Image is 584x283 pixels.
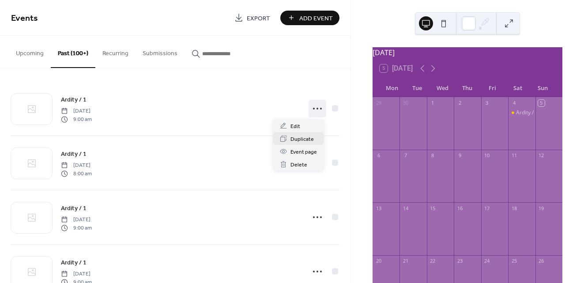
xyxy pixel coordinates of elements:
div: 21 [402,258,409,264]
div: 9 [456,152,463,159]
button: Add Event [280,11,339,25]
span: [DATE] [61,270,92,278]
div: 2 [456,100,463,106]
button: Past (100+) [51,36,95,68]
div: 16 [456,205,463,211]
div: 24 [484,258,490,264]
div: Fri [480,79,505,97]
span: [DATE] [61,162,92,170]
span: 8:00 am [61,170,92,177]
div: 1 [430,100,436,106]
div: Mon [380,79,405,97]
button: Upcoming [9,36,51,67]
span: Add Event [299,14,333,23]
a: Ardity / 1 [61,149,87,159]
div: 20 [375,258,382,264]
span: [DATE] [61,107,92,115]
div: Sun [530,79,555,97]
div: 13 [375,205,382,211]
span: 9:00 am [61,224,92,232]
div: 10 [484,152,490,159]
div: Sat [505,79,530,97]
div: Ardity / 1 [508,109,535,117]
div: 11 [511,152,517,159]
button: Submissions [136,36,185,67]
div: 3 [484,100,490,106]
span: Duplicate [290,135,314,144]
a: Ardity / 1 [61,203,87,213]
div: [DATE] [373,47,562,58]
div: 18 [511,205,517,211]
div: 6 [375,152,382,159]
span: Delete [290,160,307,170]
div: 30 [402,100,409,106]
span: Event page [290,147,317,157]
div: 14 [402,205,409,211]
button: Recurring [95,36,136,67]
span: 9:00 am [61,115,92,123]
div: 29 [375,100,382,106]
span: Events [11,10,38,27]
div: 23 [456,258,463,264]
div: 12 [538,152,545,159]
div: 7 [402,152,409,159]
div: 5 [538,100,545,106]
span: Ardity / 1 [61,95,87,105]
div: 26 [538,258,545,264]
div: 8 [430,152,436,159]
a: Export [228,11,277,25]
span: Export [247,14,270,23]
span: Edit [290,122,300,131]
div: 25 [511,258,517,264]
span: Ardity / 1 [61,204,87,213]
div: 22 [430,258,436,264]
div: 19 [538,205,545,211]
span: Ardity / 1 [61,150,87,159]
div: Thu [455,79,480,97]
div: Ardity / 1 [516,109,538,117]
span: [DATE] [61,216,92,224]
div: Tue [405,79,430,97]
div: 15 [430,205,436,211]
div: Wed [430,79,455,97]
span: Ardity / 1 [61,258,87,268]
a: Ardity / 1 [61,257,87,268]
div: 4 [511,100,517,106]
a: Ardity / 1 [61,94,87,105]
div: 17 [484,205,490,211]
